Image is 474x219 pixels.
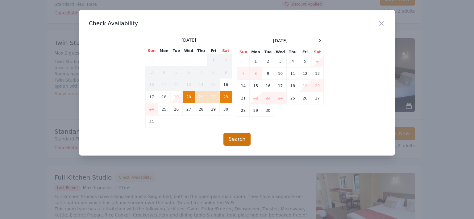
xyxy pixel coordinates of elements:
td: 30 [220,103,232,116]
span: [DATE] [181,37,196,43]
td: 31 [146,116,158,128]
td: 2 [220,54,232,66]
td: 10 [274,67,287,80]
td: 13 [311,67,324,80]
td: 20 [311,80,324,92]
th: Sat [220,48,232,54]
th: Sat [311,49,324,55]
td: 27 [183,103,195,116]
th: Thu [287,49,299,55]
td: 8 [207,66,220,79]
td: 7 [195,66,207,79]
span: [DATE] [273,38,288,44]
th: Fri [299,49,311,55]
td: 17 [146,91,158,103]
td: 26 [299,92,311,104]
td: 6 [311,55,324,67]
th: Sun [146,48,158,54]
td: 25 [158,103,170,116]
th: Wed [274,49,287,55]
th: Tue [170,48,183,54]
td: 30 [262,104,274,117]
th: Tue [262,49,274,55]
td: 3 [146,66,158,79]
td: 18 [287,80,299,92]
th: Mon [250,49,262,55]
td: 28 [195,103,207,116]
td: 12 [170,79,183,91]
td: 9 [220,66,232,79]
td: 5 [299,55,311,67]
th: Thu [195,48,207,54]
td: 14 [237,80,250,92]
td: 24 [146,103,158,116]
td: 22 [207,91,220,103]
td: 13 [183,79,195,91]
td: 25 [287,92,299,104]
td: 17 [274,80,287,92]
td: 28 [237,104,250,117]
th: Wed [183,48,195,54]
td: 12 [299,67,311,80]
td: 8 [250,67,262,80]
td: 3 [274,55,287,67]
td: 29 [250,104,262,117]
td: 1 [250,55,262,67]
td: 19 [299,80,311,92]
td: 23 [262,92,274,104]
td: 15 [207,79,220,91]
td: 11 [158,79,170,91]
td: 10 [146,79,158,91]
th: Fri [207,48,220,54]
td: 23 [220,91,232,103]
td: 14 [195,79,207,91]
td: 9 [262,67,274,80]
td: 6 [183,66,195,79]
td: 20 [183,91,195,103]
h3: Check Availability [89,20,385,27]
td: 11 [287,67,299,80]
td: 4 [158,66,170,79]
td: 2 [262,55,274,67]
td: 16 [262,80,274,92]
td: 5 [170,66,183,79]
td: 7 [237,67,250,80]
td: 1 [207,54,220,66]
td: 19 [170,91,183,103]
td: 21 [237,92,250,104]
td: 24 [274,92,287,104]
td: 21 [195,91,207,103]
th: Mon [158,48,170,54]
td: 18 [158,91,170,103]
th: Sun [237,49,250,55]
td: 16 [220,79,232,91]
td: 27 [311,92,324,104]
td: 15 [250,80,262,92]
td: 29 [207,103,220,116]
td: 4 [287,55,299,67]
td: 26 [170,103,183,116]
td: 22 [250,92,262,104]
button: Search [223,133,251,146]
